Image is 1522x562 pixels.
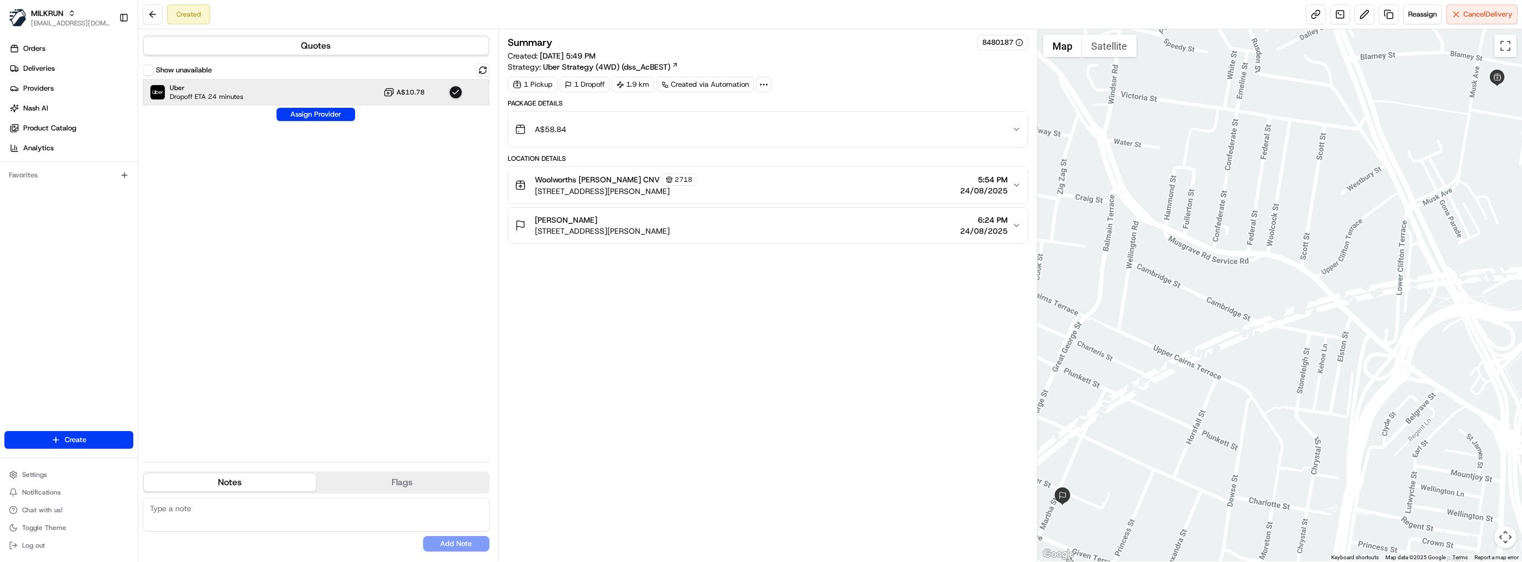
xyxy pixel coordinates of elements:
[22,523,66,532] span: Toggle Theme
[144,37,488,55] button: Quotes
[22,470,47,479] span: Settings
[960,225,1008,237] span: 24/08/2025
[277,108,355,121] button: Assign Provider
[4,60,138,77] a: Deliveries
[1474,554,1519,560] a: Report a map error
[144,474,316,491] button: Notes
[540,51,596,61] span: [DATE] 5:49 PM
[156,65,212,75] label: Show unavailable
[1082,35,1137,57] button: Show satellite imagery
[4,467,133,482] button: Settings
[23,64,55,73] span: Deliveries
[543,61,670,72] span: Uber Strategy (4WD) (dss_AcBEST)
[612,77,654,92] div: 1.9 km
[1040,547,1077,561] img: Google
[1408,9,1437,19] span: Reassign
[560,77,609,92] div: 1 Dropoff
[535,214,597,225] span: [PERSON_NAME]
[508,154,1029,163] div: Location Details
[535,124,566,135] span: A$58.84
[23,123,76,133] span: Product Catalog
[4,80,138,97] a: Providers
[508,99,1029,108] div: Package Details
[960,214,1008,225] span: 6:24 PM
[9,9,27,27] img: MILKRUN
[4,502,133,518] button: Chat with us!
[1452,554,1468,560] a: Terms (opens in new tab)
[22,488,61,497] span: Notifications
[22,506,62,514] span: Chat with us!
[383,87,425,98] button: A$10.78
[31,19,110,28] button: [EMAIL_ADDRESS][DOMAIN_NAME]
[23,103,48,113] span: Nash AI
[4,485,133,500] button: Notifications
[1494,526,1516,548] button: Map camera controls
[535,225,670,237] span: [STREET_ADDRESS][PERSON_NAME]
[170,92,243,101] span: Dropoff ETA 24 minutes
[508,208,1028,243] button: [PERSON_NAME][STREET_ADDRESS][PERSON_NAME]6:24 PM24/08/2025
[535,186,696,197] span: [STREET_ADDRESS][PERSON_NAME]
[65,435,86,445] span: Create
[508,38,552,48] h3: Summary
[543,61,679,72] a: Uber Strategy (4WD) (dss_AcBEST)
[982,38,1023,48] button: 8480187
[31,8,64,19] button: MILKRUN
[23,83,54,93] span: Providers
[23,44,45,54] span: Orders
[1385,554,1446,560] span: Map data ©2025 Google
[4,538,133,553] button: Log out
[4,520,133,535] button: Toggle Theme
[1040,547,1077,561] a: Open this area in Google Maps (opens a new window)
[656,77,754,92] a: Created via Automation
[960,185,1008,196] span: 24/08/2025
[4,139,138,157] a: Analytics
[316,474,488,491] button: Flags
[22,541,45,550] span: Log out
[508,77,557,92] div: 1 Pickup
[1494,35,1516,57] button: Toggle fullscreen view
[508,61,679,72] div: Strategy:
[1331,554,1379,561] button: Keyboard shortcuts
[508,50,596,61] span: Created:
[508,167,1028,203] button: Woolworths [PERSON_NAME] CNV2718[STREET_ADDRESS][PERSON_NAME]5:54 PM24/08/2025
[960,174,1008,185] span: 5:54 PM
[397,88,425,97] span: A$10.78
[1463,9,1513,19] span: Cancel Delivery
[4,119,138,137] a: Product Catalog
[4,431,133,449] button: Create
[23,143,54,153] span: Analytics
[170,83,243,92] span: Uber
[4,166,133,184] div: Favorites
[535,174,660,185] span: Woolworths [PERSON_NAME] CNV
[1446,4,1518,24] button: CancelDelivery
[1043,35,1082,57] button: Show street map
[4,99,138,117] a: Nash AI
[1403,4,1442,24] button: Reassign
[508,112,1028,147] button: A$58.84
[4,40,138,57] a: Orders
[675,175,692,184] span: 2718
[4,4,114,31] button: MILKRUNMILKRUN[EMAIL_ADDRESS][DOMAIN_NAME]
[150,85,165,99] img: Uber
